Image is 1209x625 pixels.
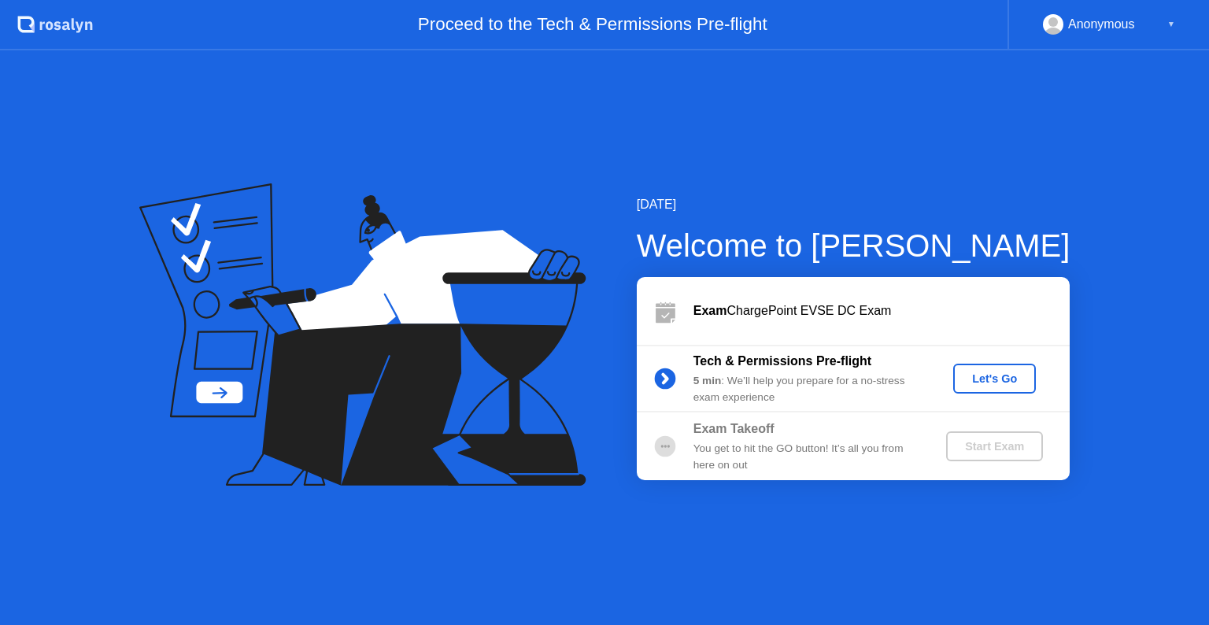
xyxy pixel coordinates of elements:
div: Start Exam [952,440,1037,453]
b: Exam Takeoff [693,422,775,435]
div: : We’ll help you prepare for a no-stress exam experience [693,373,920,405]
b: Exam [693,304,727,317]
div: Welcome to [PERSON_NAME] [637,222,1070,269]
button: Let's Go [953,364,1036,394]
div: You get to hit the GO button! It’s all you from here on out [693,441,920,473]
b: Tech & Permissions Pre-flight [693,354,871,368]
b: 5 min [693,375,722,386]
div: [DATE] [637,195,1070,214]
div: Let's Go [959,372,1030,385]
div: Anonymous [1068,14,1135,35]
button: Start Exam [946,431,1043,461]
div: ChargePoint EVSE DC Exam [693,301,1070,320]
div: ▼ [1167,14,1175,35]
